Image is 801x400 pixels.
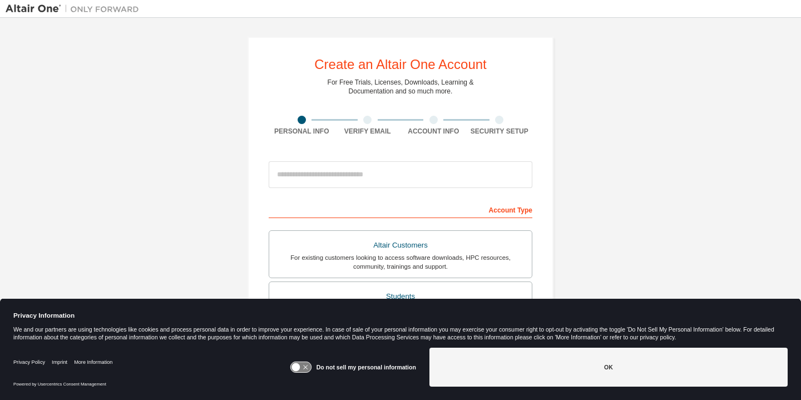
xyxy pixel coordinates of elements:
div: For Free Trials, Licenses, Downloads, Learning & Documentation and so much more. [328,78,474,96]
div: Create an Altair One Account [314,58,487,71]
div: Security Setup [467,127,533,136]
div: Account Type [269,200,532,218]
div: For existing customers looking to access software downloads, HPC resources, community, trainings ... [276,253,525,271]
div: Verify Email [335,127,401,136]
div: Personal Info [269,127,335,136]
img: Altair One [6,3,145,14]
div: Account Info [400,127,467,136]
div: Altair Customers [276,238,525,253]
div: Students [276,289,525,304]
